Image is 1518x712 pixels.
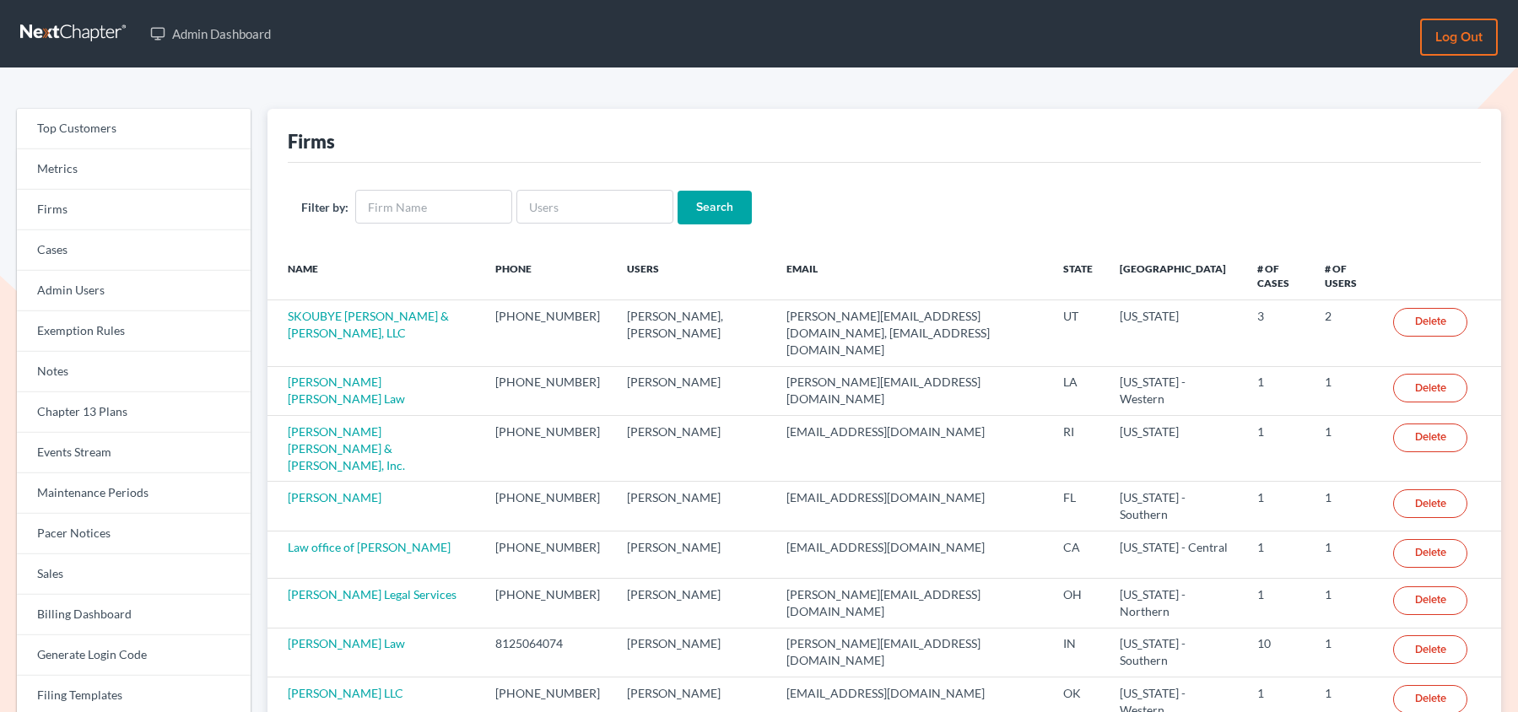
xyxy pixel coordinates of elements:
td: 8125064074 [482,628,613,677]
td: [EMAIL_ADDRESS][DOMAIN_NAME] [773,531,1050,578]
th: Name [267,251,482,300]
a: Billing Dashboard [17,595,251,635]
td: CA [1050,531,1106,578]
a: Events Stream [17,433,251,473]
td: [PERSON_NAME][EMAIL_ADDRESS][DOMAIN_NAME] [773,628,1050,677]
a: [PERSON_NAME] [PERSON_NAME] & [PERSON_NAME], Inc. [288,424,405,472]
td: [PERSON_NAME][EMAIL_ADDRESS][DOMAIN_NAME], [EMAIL_ADDRESS][DOMAIN_NAME] [773,300,1050,366]
a: Delete [1393,489,1467,518]
a: [PERSON_NAME] LLC [288,686,403,700]
td: 2 [1311,300,1380,366]
td: IN [1050,628,1106,677]
td: 1 [1244,482,1312,531]
a: Admin Dashboard [142,19,279,49]
a: Metrics [17,149,251,190]
td: [US_STATE] - Central [1106,531,1244,578]
th: State [1050,251,1106,300]
label: Filter by: [301,198,348,216]
th: [GEOGRAPHIC_DATA] [1106,251,1244,300]
td: 1 [1244,366,1312,415]
a: SKOUBYE [PERSON_NAME] & [PERSON_NAME], LLC [288,309,449,340]
td: [PERSON_NAME] [613,531,773,578]
a: Log out [1420,19,1498,56]
td: FL [1050,482,1106,531]
input: Search [678,191,752,224]
a: Law office of [PERSON_NAME] [288,540,451,554]
td: [PHONE_NUMBER] [482,531,613,578]
a: [PERSON_NAME] [288,490,381,504]
td: 1 [1311,531,1380,578]
a: Generate Login Code [17,635,251,676]
td: [US_STATE] [1106,300,1244,366]
td: [PERSON_NAME] [613,366,773,415]
th: Email [773,251,1050,300]
th: Phone [482,251,613,300]
input: Firm Name [355,190,512,224]
td: UT [1050,300,1106,366]
a: Firms [17,190,251,230]
a: Maintenance Periods [17,473,251,514]
a: Delete [1393,308,1467,337]
td: [EMAIL_ADDRESS][DOMAIN_NAME] [773,416,1050,482]
td: 1 [1244,416,1312,482]
td: RI [1050,416,1106,482]
td: [PHONE_NUMBER] [482,366,613,415]
td: 1 [1244,579,1312,628]
td: 1 [1311,366,1380,415]
td: [PHONE_NUMBER] [482,579,613,628]
td: 1 [1311,628,1380,677]
a: [PERSON_NAME] Law [288,636,405,650]
td: 1 [1311,482,1380,531]
td: [PERSON_NAME] [613,416,773,482]
a: Exemption Rules [17,311,251,352]
td: [US_STATE] - Southern [1106,482,1244,531]
td: [PHONE_NUMBER] [482,300,613,366]
td: [PHONE_NUMBER] [482,416,613,482]
td: [PERSON_NAME][EMAIL_ADDRESS][DOMAIN_NAME] [773,579,1050,628]
a: Delete [1393,539,1467,568]
td: 1 [1244,531,1312,578]
td: [US_STATE] - Western [1106,366,1244,415]
a: Cases [17,230,251,271]
a: Sales [17,554,251,595]
a: Pacer Notices [17,514,251,554]
td: [PHONE_NUMBER] [482,482,613,531]
th: Users [613,251,773,300]
td: [PERSON_NAME], [PERSON_NAME] [613,300,773,366]
td: [US_STATE] - Northern [1106,579,1244,628]
a: Delete [1393,423,1467,452]
td: [PERSON_NAME][EMAIL_ADDRESS][DOMAIN_NAME] [773,366,1050,415]
td: [US_STATE] - Southern [1106,628,1244,677]
td: 1 [1311,416,1380,482]
a: Delete [1393,374,1467,402]
td: 3 [1244,300,1312,366]
a: [PERSON_NAME] [PERSON_NAME] Law [288,375,405,406]
td: [PERSON_NAME] [613,579,773,628]
td: 1 [1311,579,1380,628]
div: Firms [288,129,335,154]
th: # of Cases [1244,251,1312,300]
th: # of Users [1311,251,1380,300]
a: Delete [1393,586,1467,615]
a: [PERSON_NAME] Legal Services [288,587,456,601]
td: [US_STATE] [1106,416,1244,482]
td: [EMAIL_ADDRESS][DOMAIN_NAME] [773,482,1050,531]
a: Notes [17,352,251,392]
input: Users [516,190,673,224]
a: Chapter 13 Plans [17,392,251,433]
a: Top Customers [17,109,251,149]
td: 10 [1244,628,1312,677]
td: [PERSON_NAME] [613,628,773,677]
td: [PERSON_NAME] [613,482,773,531]
a: Admin Users [17,271,251,311]
td: LA [1050,366,1106,415]
a: Delete [1393,635,1467,664]
td: OH [1050,579,1106,628]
